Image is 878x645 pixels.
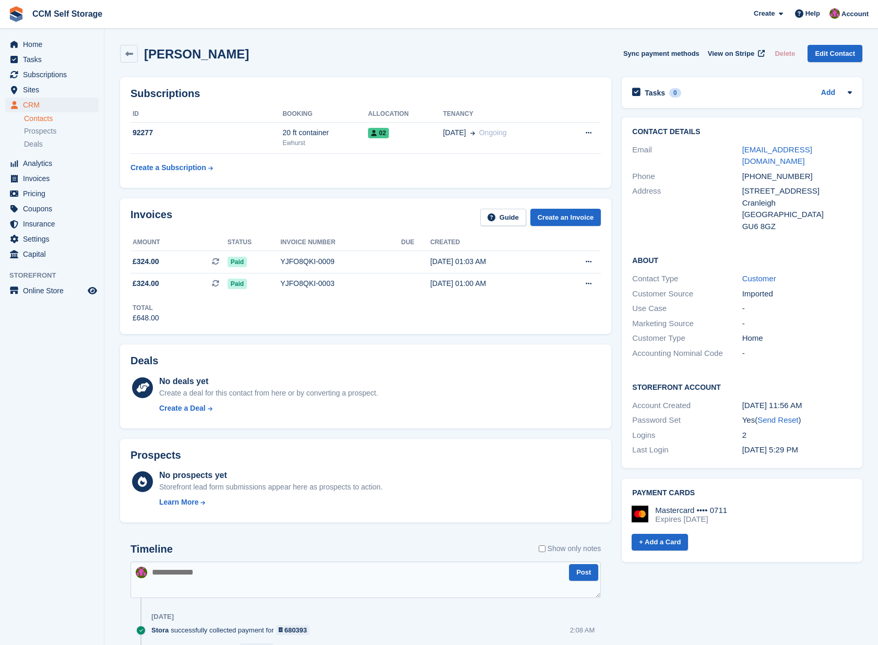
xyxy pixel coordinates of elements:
a: menu [5,67,99,82]
div: 680393 [284,625,307,635]
div: [DATE] 01:03 AM [430,256,553,267]
a: menu [5,98,99,112]
span: View on Stripe [708,49,754,59]
label: Show only notes [539,543,601,554]
a: CCM Self Storage [28,5,106,22]
span: Subscriptions [23,67,86,82]
div: - [742,303,852,315]
div: Customer Type [632,332,742,344]
span: Prospects [24,126,56,136]
img: Tracy St Clair [136,567,147,578]
div: Contact Type [632,273,742,285]
div: YJFO8QKI-0009 [280,256,401,267]
div: Accounting Nominal Code [632,348,742,360]
h2: Invoices [130,209,172,226]
span: Sites [23,82,86,97]
div: Account Created [632,400,742,412]
div: 92277 [130,127,282,138]
span: Help [805,8,820,19]
div: 20 ft container [282,127,368,138]
div: Marketing Source [632,318,742,330]
a: Guide [480,209,526,226]
div: Create a Deal [159,403,206,414]
div: £648.00 [133,313,159,324]
div: No deals yet [159,375,378,388]
div: Yes [742,414,852,426]
div: Expires [DATE] [655,515,727,524]
th: Status [228,234,280,251]
th: Amount [130,234,228,251]
img: stora-icon-8386f47178a22dfd0bd8f6a31ec36ba5ce8667c1dd55bd0f319d3a0aa187defe.svg [8,6,24,22]
span: Home [23,37,86,52]
span: Paid [228,279,247,289]
a: menu [5,232,99,246]
h2: Deals [130,355,158,367]
div: Last Login [632,444,742,456]
a: Create a Deal [159,403,378,414]
a: menu [5,156,99,171]
h2: Prospects [130,449,181,461]
button: Post [569,564,598,581]
div: Imported [742,288,852,300]
a: Deals [24,139,99,150]
span: Account [841,9,869,19]
a: Add [821,87,835,99]
div: 2:08 AM [570,625,595,635]
span: £324.00 [133,278,159,289]
span: Paid [228,257,247,267]
a: [EMAIL_ADDRESS][DOMAIN_NAME] [742,145,812,166]
span: Ongoing [479,128,507,137]
span: CRM [23,98,86,112]
th: Invoice number [280,234,401,251]
div: Learn More [159,497,198,508]
span: Deals [24,139,43,149]
a: 680393 [276,625,310,635]
a: Send Reset [757,415,798,424]
a: Contacts [24,114,99,124]
th: Tenancy [443,106,561,123]
h2: Tasks [645,88,665,98]
input: Show only notes [539,543,545,554]
th: Created [430,234,553,251]
div: Logins [632,429,742,441]
img: Tracy St Clair [829,8,840,19]
div: Customer Source [632,288,742,300]
span: Tasks [23,52,86,67]
div: Ewhurst [282,138,368,148]
time: 2025-07-07 16:29:39 UTC [742,445,798,454]
a: menu [5,52,99,67]
img: Mastercard Logo [632,506,648,522]
div: - [742,318,852,330]
th: ID [130,106,282,123]
div: [STREET_ADDRESS] [742,185,852,197]
span: Settings [23,232,86,246]
a: + Add a Card [632,534,688,551]
div: Create a deal for this contact from here or by converting a prospect. [159,388,378,399]
a: Create a Subscription [130,158,213,177]
div: 0 [669,88,681,98]
h2: Contact Details [632,128,852,136]
h2: Payment cards [632,489,852,497]
div: Storefront lead form submissions appear here as prospects to action. [159,482,383,493]
h2: Timeline [130,543,173,555]
th: Booking [282,106,368,123]
div: - [742,348,852,360]
span: 02 [368,128,389,138]
a: menu [5,37,99,52]
a: Prospects [24,126,99,137]
span: ( ) [755,415,801,424]
a: menu [5,82,99,97]
div: Cranleigh [742,197,852,209]
a: menu [5,186,99,201]
a: menu [5,283,99,298]
span: Pricing [23,186,86,201]
div: Phone [632,171,742,183]
div: Use Case [632,303,742,315]
a: Preview store [86,284,99,297]
div: Total [133,303,159,313]
th: Due [401,234,431,251]
a: Learn More [159,497,383,508]
div: Address [632,185,742,232]
div: No prospects yet [159,469,383,482]
h2: About [632,255,852,265]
